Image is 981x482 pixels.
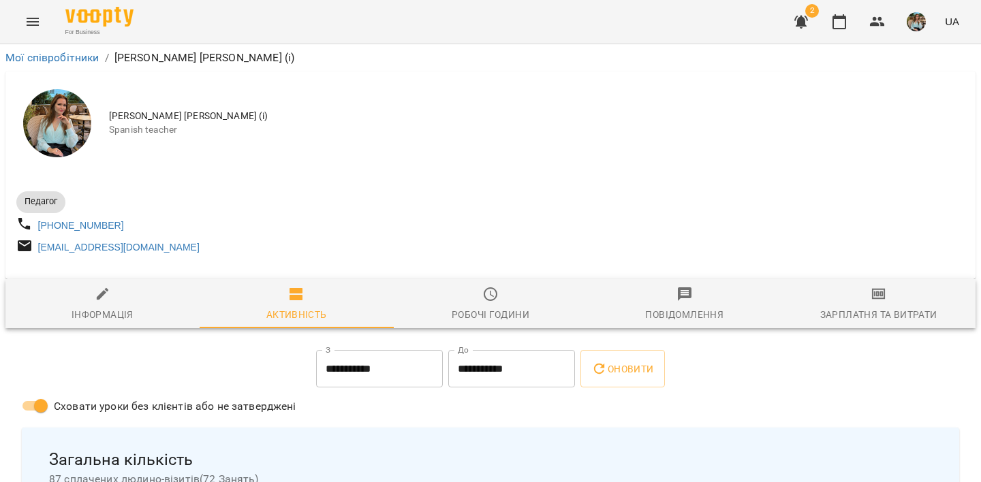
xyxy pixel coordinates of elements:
p: [PERSON_NAME] [PERSON_NAME] (і) [114,50,295,66]
img: 856b7ccd7d7b6bcc05e1771fbbe895a7.jfif [907,12,926,31]
button: Menu [16,5,49,38]
a: Мої співробітники [5,51,99,64]
span: UA [945,14,959,29]
img: Киречук Валерія Володимирівна (і) [23,89,91,157]
span: [PERSON_NAME] [PERSON_NAME] (і) [109,110,965,123]
a: [EMAIL_ADDRESS][DOMAIN_NAME] [38,242,200,253]
a: [PHONE_NUMBER] [38,220,124,231]
span: Spanish teacher [109,123,965,137]
div: Робочі години [452,306,529,323]
div: Інформація [72,306,134,323]
div: Повідомлення [645,306,723,323]
button: Оновити [580,350,664,388]
nav: breadcrumb [5,50,976,66]
span: Сховати уроки без клієнтів або не затверджені [54,398,296,415]
div: Активність [266,306,327,323]
span: Оновити [591,361,653,377]
button: UA [939,9,965,34]
img: Voopty Logo [65,7,134,27]
span: Педагог [16,195,65,208]
div: Зарплатня та Витрати [820,306,937,323]
span: Загальна кількість [49,449,932,470]
span: 2 [805,4,819,18]
span: For Business [65,28,134,37]
li: / [105,50,109,66]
